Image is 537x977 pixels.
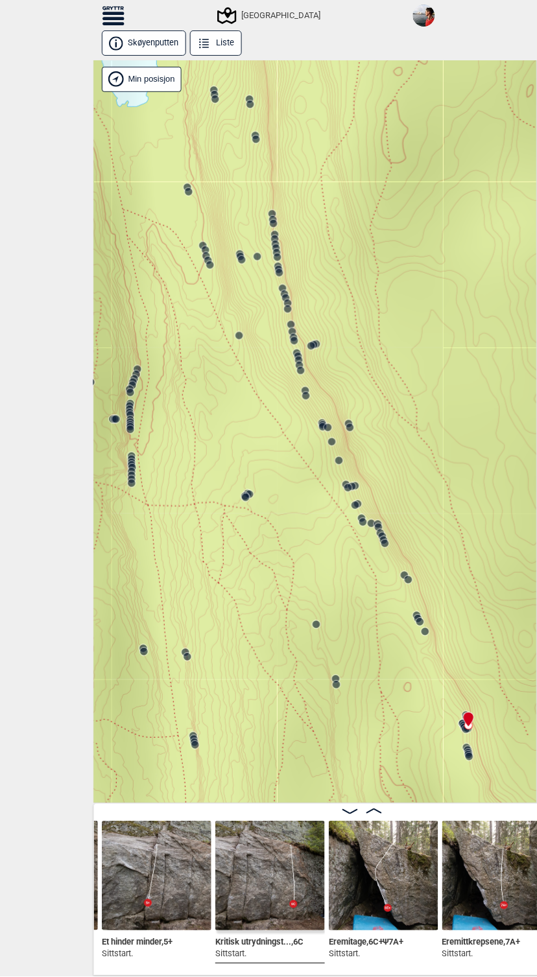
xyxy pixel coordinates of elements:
div: Vis min posisjon [102,67,182,92]
img: Et hinder minder 200516 [102,821,211,931]
span: Et hinder minder , 5+ [102,935,173,947]
div: [GEOGRAPHIC_DATA] [219,8,320,23]
span: Eremitage , 6C+ Ψ 7A+ [329,935,404,947]
img: Kritisk utrydningstruet 200516 [215,821,325,931]
p: Sittstart. [329,948,404,961]
span: Kritisk utrydningst... , 6C [215,935,304,947]
img: 96237517 3053624591380607 2383231920386342912 n [413,5,435,27]
img: Eremitage 200516 [329,821,438,931]
p: Sittstart. [442,948,521,961]
button: Skøyenputten [102,30,186,56]
span: Eremittkrepsene , 7A+ [442,935,521,947]
p: Sittstart. [102,948,173,961]
button: Liste [190,30,242,56]
p: Sittstart. [215,948,304,961]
